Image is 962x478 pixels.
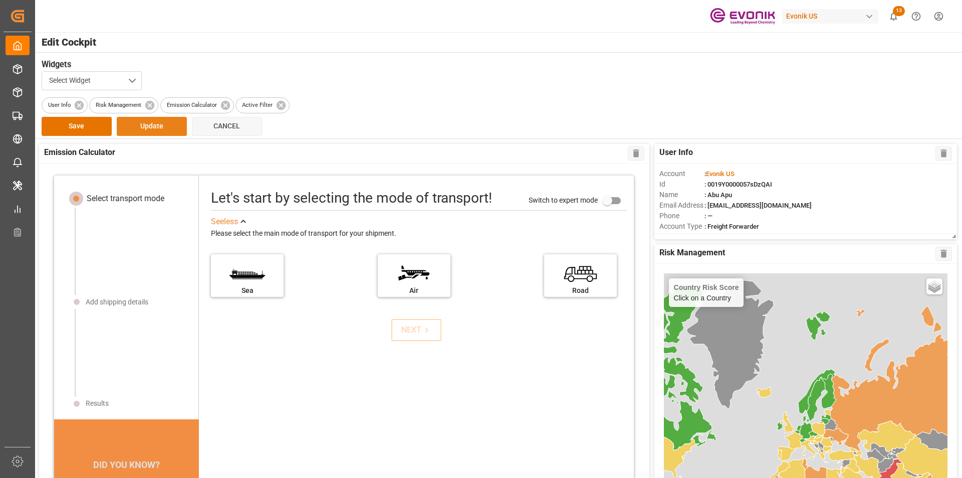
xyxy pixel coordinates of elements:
div: Evonik US [782,9,878,24]
span: User Info [42,101,77,109]
div: Active Filter [235,97,290,113]
h3: Widgets [42,59,944,71]
span: Emission Calculator [161,101,223,109]
div: Emission Calculator [160,97,234,113]
button: Cancel [192,117,262,136]
button: Help Center [905,5,927,28]
span: Select Widget [49,75,91,86]
button: show 13 new notifications [882,5,905,28]
div: Risk Management [89,97,158,113]
div: User Info [42,97,88,113]
button: Update [117,117,187,136]
button: open menu [42,71,142,90]
img: Evonik-brand-mark-Deep-Purple-RGB.jpeg_1700498283.jpeg [710,8,775,25]
span: Risk Management [90,101,147,109]
span: 13 [893,6,905,16]
span: Emission Calculator [44,146,115,161]
button: Evonik US [782,7,882,26]
button: Save [42,117,112,136]
span: Edit Cockpit [42,35,954,50]
span: Active Filter [236,101,279,109]
span: User Info [659,146,693,161]
span: Cancel [213,122,240,130]
span: Risk Management [659,247,725,261]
